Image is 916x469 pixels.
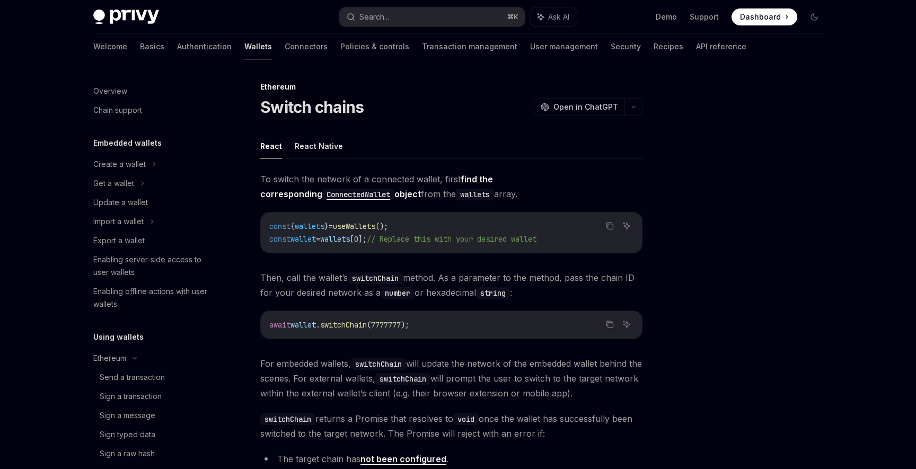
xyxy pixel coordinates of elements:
code: switchChain [351,358,406,370]
span: Ask AI [548,12,569,22]
div: Import a wallet [93,215,144,228]
span: ( [367,320,371,330]
span: Open in ChatGPT [553,102,618,112]
span: ); [401,320,409,330]
span: For embedded wallets, will update the network of the embedded wallet behind the scenes. For exter... [260,356,642,401]
button: Open in ChatGPT [534,98,624,116]
span: // Replace this with your desired wallet [367,234,536,244]
span: wallets [320,234,350,244]
div: Send a transaction [100,371,165,384]
a: Recipes [654,34,683,59]
button: Toggle dark mode [806,8,823,25]
div: Get a wallet [93,177,134,190]
code: string [476,287,510,299]
a: Wallets [244,34,272,59]
span: ⌘ K [507,13,518,21]
h5: Using wallets [93,331,144,343]
button: Ask AI [620,219,633,233]
a: Policies & controls [340,34,409,59]
span: 0 [354,234,358,244]
span: const [269,234,290,244]
code: wallets [456,189,494,200]
div: Sign a transaction [100,390,162,403]
span: [ [350,234,354,244]
div: Enabling server-side access to user wallets [93,253,214,279]
div: Chain support [93,104,142,117]
span: = [329,222,333,231]
div: Ethereum [93,352,126,365]
div: Search... [359,11,389,23]
span: const [269,222,290,231]
span: 7777777 [371,320,401,330]
div: Sign a message [100,409,155,422]
span: } [324,222,329,231]
a: Welcome [93,34,127,59]
div: Ethereum [260,82,642,92]
div: Create a wallet [93,158,146,171]
code: ConnectedWallet [322,189,394,200]
span: Dashboard [740,12,781,22]
div: Export a wallet [93,234,145,247]
span: wallet [290,320,316,330]
a: find the correspondingConnectedWalletobject [260,174,493,199]
button: React [260,134,282,158]
button: Ask AI [620,317,633,331]
div: Overview [93,85,127,98]
a: Basics [140,34,164,59]
a: Transaction management [422,34,517,59]
a: Enabling offline actions with user wallets [85,282,221,314]
button: Copy the contents from the code block [603,317,616,331]
code: void [453,413,479,425]
a: Security [611,34,641,59]
a: Connectors [285,34,328,59]
div: Update a wallet [93,196,148,209]
span: await [269,320,290,330]
a: Sign a transaction [85,387,221,406]
button: Ask AI [530,7,577,26]
code: switchChain [375,373,430,385]
a: Support [690,12,719,22]
li: The target chain has . [260,452,642,466]
span: = [316,234,320,244]
span: (); [375,222,388,231]
span: returns a Promise that resolves to once the wallet has successfully been switched to the target n... [260,411,642,441]
span: . [316,320,320,330]
code: number [381,287,415,299]
h5: Embedded wallets [93,137,162,149]
a: User management [530,34,598,59]
a: Sign a raw hash [85,444,221,463]
span: useWallets [333,222,375,231]
a: Export a wallet [85,231,221,250]
div: Enabling offline actions with user wallets [93,285,214,311]
a: API reference [696,34,746,59]
button: Search...⌘K [339,7,525,26]
a: Update a wallet [85,193,221,212]
button: Copy the contents from the code block [603,219,616,233]
span: To switch the network of a connected wallet, first from the array. [260,172,642,201]
span: switchChain [320,320,367,330]
code: switchChain [260,413,315,425]
a: Sign a message [85,406,221,425]
code: switchChain [348,272,403,284]
span: wallet [290,234,316,244]
a: not been configured [360,454,446,465]
a: Chain support [85,101,221,120]
span: wallets [295,222,324,231]
a: Overview [85,82,221,101]
a: Demo [656,12,677,22]
a: Enabling server-side access to user wallets [85,250,221,282]
h1: Switch chains [260,98,364,117]
div: Sign a raw hash [100,447,155,460]
a: Sign typed data [85,425,221,444]
a: Send a transaction [85,368,221,387]
a: Authentication [177,34,232,59]
img: dark logo [93,10,159,24]
div: Sign typed data [100,428,155,441]
button: React Native [295,134,343,158]
a: Dashboard [732,8,797,25]
span: Then, call the wallet’s method. As a parameter to the method, pass the chain ID for your desired ... [260,270,642,300]
span: ]; [358,234,367,244]
span: { [290,222,295,231]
